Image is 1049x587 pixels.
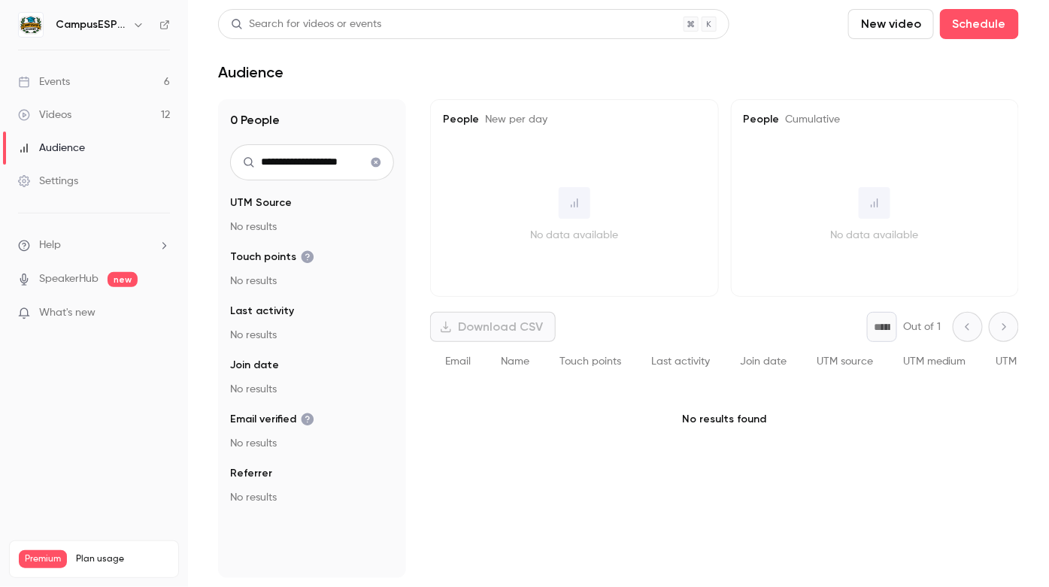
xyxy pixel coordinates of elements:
[39,271,99,287] a: SpeakerHub
[18,174,78,189] div: Settings
[479,114,547,125] span: New per day
[19,550,67,568] span: Premium
[430,382,1019,457] p: No results found
[445,356,471,367] span: Email
[218,63,283,81] h1: Audience
[19,13,43,37] img: CampusESP Academy
[230,466,272,481] span: Referrer
[18,238,170,253] li: help-dropdown-opener
[152,307,170,320] iframe: Noticeable Trigger
[39,305,96,321] span: What's new
[903,319,941,334] p: Out of 1
[559,356,621,367] span: Touch points
[443,112,706,127] h5: People
[230,111,394,129] h1: 0 People
[230,490,394,505] p: No results
[231,17,381,32] div: Search for videos or events
[18,107,71,123] div: Videos
[501,356,529,367] span: Name
[39,238,61,253] span: Help
[108,272,138,287] span: new
[230,412,314,427] span: Email verified
[744,112,1007,127] h5: People
[903,356,966,367] span: UTM medium
[230,219,394,234] p: No results
[230,358,279,373] span: Join date
[18,141,85,156] div: Audience
[230,436,394,451] p: No results
[230,382,394,397] p: No results
[848,9,934,39] button: New video
[230,304,294,319] span: Last activity
[940,9,1019,39] button: Schedule
[18,74,70,89] div: Events
[230,195,292,210] span: UTM Source
[76,553,169,565] span: Plan usage
[230,328,394,343] p: No results
[230,250,314,265] span: Touch points
[740,356,787,367] span: Join date
[817,356,873,367] span: UTM source
[364,150,388,174] button: Clear search
[230,274,394,289] p: No results
[651,356,710,367] span: Last activity
[56,17,126,32] h6: CampusESP Academy
[780,114,841,125] span: Cumulative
